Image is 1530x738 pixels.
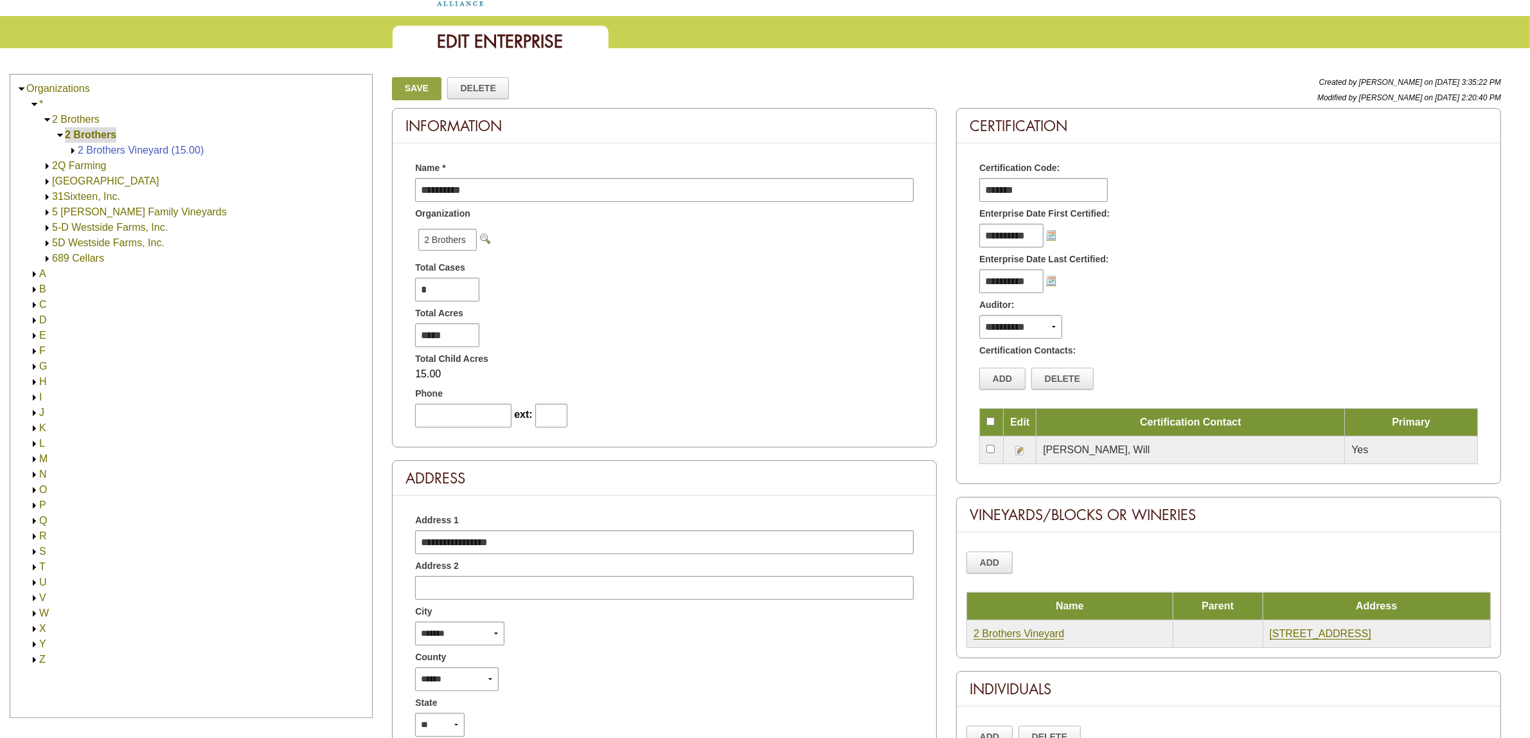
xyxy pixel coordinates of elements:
[65,129,116,140] a: 2 Brothers
[39,469,47,480] a: N
[1031,368,1093,390] a: Delete
[415,696,437,710] span: State
[1046,230,1056,240] img: Choose a date
[30,655,39,665] img: Expand Z
[52,253,104,264] a: 689 Cellars
[52,114,100,125] a: 2 Brothers
[39,592,46,603] a: V
[979,368,1026,390] a: Add
[55,130,65,140] img: Collapse 2 Brothers
[393,109,936,143] div: Information
[39,561,46,572] a: T
[1173,592,1263,620] td: Parent
[39,607,49,618] a: W
[42,192,52,202] img: Expand 31Sixteen, Inc.
[52,191,120,202] a: 31Sixteen, Inc.
[30,470,39,480] img: Expand N
[39,546,46,557] a: S
[979,207,1110,221] span: Enterprise Date First Certified:
[957,109,1500,143] div: Certification
[39,283,46,294] a: B
[30,593,39,603] img: Expand V
[1043,444,1150,455] span: [PERSON_NAME], Will
[39,530,47,541] a: R
[39,484,47,495] a: O
[415,514,459,527] span: Address 1
[1345,408,1478,436] td: Primary
[39,453,48,464] a: M
[30,624,39,634] img: Expand X
[415,559,459,573] span: Address 2
[39,422,46,433] a: K
[30,100,39,109] img: Collapse *
[415,387,443,401] span: Phone
[30,362,39,372] img: Expand G
[30,285,39,294] img: Expand B
[1263,592,1490,620] td: Address
[30,562,39,572] img: Expand T
[30,578,39,588] img: Expand U
[30,408,39,418] img: Expand J
[42,223,52,233] img: Expand 5-D Westside Farms, Inc.
[30,377,39,387] img: Expand H
[39,407,44,418] a: J
[39,577,47,588] a: U
[39,314,47,325] a: D
[1317,78,1501,102] span: Created by [PERSON_NAME] on [DATE] 3:35:22 PM Modified by [PERSON_NAME] on [DATE] 2:20:40 PM
[1036,408,1345,436] td: Certification Contact
[30,439,39,449] img: Expand L
[52,222,168,233] a: 5-D Westside Farms, Inc.
[415,307,463,320] span: Total Acres
[68,146,78,156] img: Expand 2 Brothers Vineyard (15.00)
[415,651,446,664] span: County
[393,461,936,496] div: Address
[42,115,52,125] img: Collapse 2 Brothers
[30,501,39,510] img: Expand P
[514,409,532,420] span: ext:
[52,237,165,248] a: 5D Westside Farms, Inc.
[52,206,227,217] a: 5 [PERSON_NAME] Family Vineyards
[39,623,46,634] a: X
[392,77,441,100] a: Save
[1015,446,1025,456] img: Edit
[42,239,52,248] img: Expand 5D Westside Farms, Inc.
[26,83,90,94] a: Organizations
[415,161,445,175] span: Name *
[447,77,509,99] a: Delete
[30,532,39,541] img: Expand R
[415,207,470,221] span: Organization
[415,261,465,274] span: Total Cases
[42,177,52,186] img: Expand 3 Way Ranch
[39,345,46,356] a: F
[39,268,46,279] a: A
[39,376,47,387] a: H
[30,316,39,325] img: Expand D
[39,515,47,526] a: Q
[1046,275,1056,285] img: Choose a date
[979,298,1014,312] span: Auditor:
[30,300,39,310] img: Expand C
[1270,628,1371,640] a: [STREET_ADDRESS]
[52,175,159,186] a: [GEOGRAPHIC_DATA]
[78,145,204,156] a: 2 Brothers Vineyard (15.00)
[30,331,39,341] img: Expand E
[30,547,39,557] img: Expand S
[1351,444,1368,455] span: Yes
[979,253,1109,266] span: Enterprise Date Last Certified:
[30,485,39,495] img: Expand O
[957,672,1500,706] div: Individuals
[39,392,42,402] a: I
[415,352,488,366] span: Total Child Acres
[30,455,39,464] img: Expand M
[30,424,39,433] img: Expand K
[418,229,477,251] span: 2 Brothers
[39,330,46,341] a: E
[966,552,1013,573] a: Add
[52,160,106,171] a: 2Q Farming
[42,254,52,264] img: Expand 689 Cellars
[974,628,1064,640] a: 2 Brothers Vineyard
[30,516,39,526] img: Expand Q
[415,368,441,379] span: 15.00
[39,654,46,665] a: Z
[967,592,1173,620] td: Name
